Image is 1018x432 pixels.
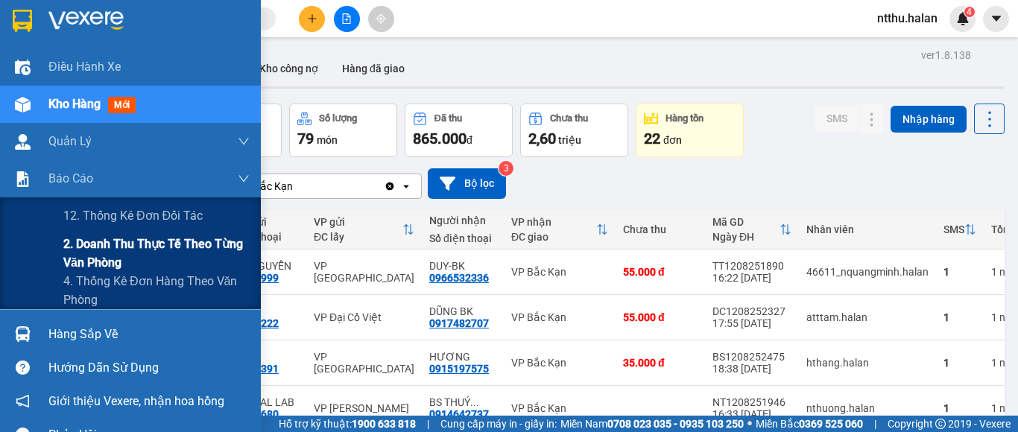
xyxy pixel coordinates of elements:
button: Hàng tồn22đơn [636,104,744,157]
span: 2,60 [528,130,556,147]
img: warehouse-icon [15,326,31,342]
div: Hướng dẫn sử dụng [48,357,250,379]
div: Nhân viên [806,223,929,235]
div: 55.000 đ [623,311,698,323]
img: logo-vxr [13,10,32,32]
div: Mã GD [712,216,780,228]
div: VP [PERSON_NAME] [314,402,414,414]
span: Kho hàng [48,97,101,111]
th: Toggle SortBy [306,210,422,250]
strong: 1900 633 818 [352,418,416,430]
img: solution-icon [15,171,31,187]
div: 1 [943,402,976,414]
button: Bộ lọc [428,168,506,199]
span: 12. Thống kê đơn đối tác [63,206,203,225]
div: 46611_nquangminh.halan [806,266,929,278]
span: Miền Nam [560,416,744,432]
strong: 0708 023 035 - 0935 103 250 [607,418,744,430]
div: SMS [943,223,964,235]
span: đ [467,134,472,146]
span: plus [307,13,317,24]
span: Điều hành xe [48,57,121,76]
span: aim [376,13,386,24]
span: notification [16,394,30,408]
span: 22 [644,130,660,147]
div: VP Bắc Kạn [238,179,293,194]
div: Chưa thu [550,113,588,124]
div: atttam.halan [806,311,929,323]
span: question-circle [16,360,30,375]
button: file-add [334,6,360,32]
div: nthuong.halan [806,402,929,414]
span: Miền Bắc [756,416,863,432]
div: VP Đại Cồ Việt [314,311,414,323]
th: Toggle SortBy [705,210,799,250]
img: warehouse-icon [15,134,31,150]
button: Nhập hàng [891,106,967,133]
div: 1 [943,311,976,323]
div: 55.000 đ [623,266,698,278]
span: | [427,416,429,432]
span: ⚪️ [747,421,752,427]
button: Chưa thu2,60 triệu [520,104,628,157]
span: file-add [341,13,352,24]
div: Người nhận [429,215,496,226]
div: Ngày ĐH [712,231,780,243]
div: Chưa thu [623,223,698,235]
div: DC1208252327 [712,305,791,317]
div: DŨNG BK [429,305,496,317]
div: 16:33 [DATE] [712,408,791,420]
span: ... [470,396,479,408]
sup: 4 [964,7,975,17]
div: HƯƠNG [429,351,496,363]
div: VP nhận [511,216,596,228]
div: 18:38 [DATE] [712,363,791,375]
div: hthang.halan [806,357,929,369]
span: triệu [558,134,581,146]
div: NT1208251946 [712,396,791,408]
button: Số lượng79món [289,104,397,157]
img: warehouse-icon [15,97,31,112]
input: Selected VP Bắc Kạn. [294,179,296,194]
sup: 3 [499,161,513,176]
span: mới [108,97,136,113]
div: VP Bắc Kạn [511,266,608,278]
span: Hỗ trợ kỹ thuật: [279,416,416,432]
div: VP [GEOGRAPHIC_DATA] [314,351,414,375]
th: Toggle SortBy [936,210,984,250]
div: DUY-BK [429,260,496,272]
div: Số điện thoại [429,232,496,244]
img: icon-new-feature [956,12,970,25]
svg: Clear value [384,180,396,192]
button: SMS [815,105,859,132]
div: Đã thu [434,113,462,124]
button: aim [368,6,394,32]
div: 1 [943,357,976,369]
button: Hàng đã giao [330,51,417,86]
button: caret-down [983,6,1009,32]
div: VP [GEOGRAPHIC_DATA] [314,260,414,284]
span: 79 [297,130,314,147]
div: VP Bắc Kạn [511,402,608,414]
div: 16:22 [DATE] [712,272,791,284]
span: Báo cáo [48,169,93,188]
button: Kho công nợ [247,51,330,86]
span: Cung cấp máy in - giấy in: [440,416,557,432]
div: VP Bắc Kạn [511,311,608,323]
svg: open [400,180,412,192]
span: 4. Thống kê đơn hàng theo văn phòng [63,272,250,309]
span: Giới thiệu Vexere, nhận hoa hồng [48,392,224,410]
span: Quản Lý [48,132,92,150]
div: Số lượng [319,113,357,124]
span: down [238,173,250,185]
div: 0966532336 [429,272,489,284]
button: plus [299,6,325,32]
span: đơn [663,134,682,146]
img: warehouse-icon [15,60,31,75]
div: Hàng tồn [666,113,704,124]
div: ĐC lấy [314,231,402,243]
div: BS THUÝ HOAN [429,396,496,408]
span: 2. Doanh thu thực tế theo từng văn phòng [63,235,250,272]
span: caret-down [990,12,1003,25]
span: | [874,416,876,432]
